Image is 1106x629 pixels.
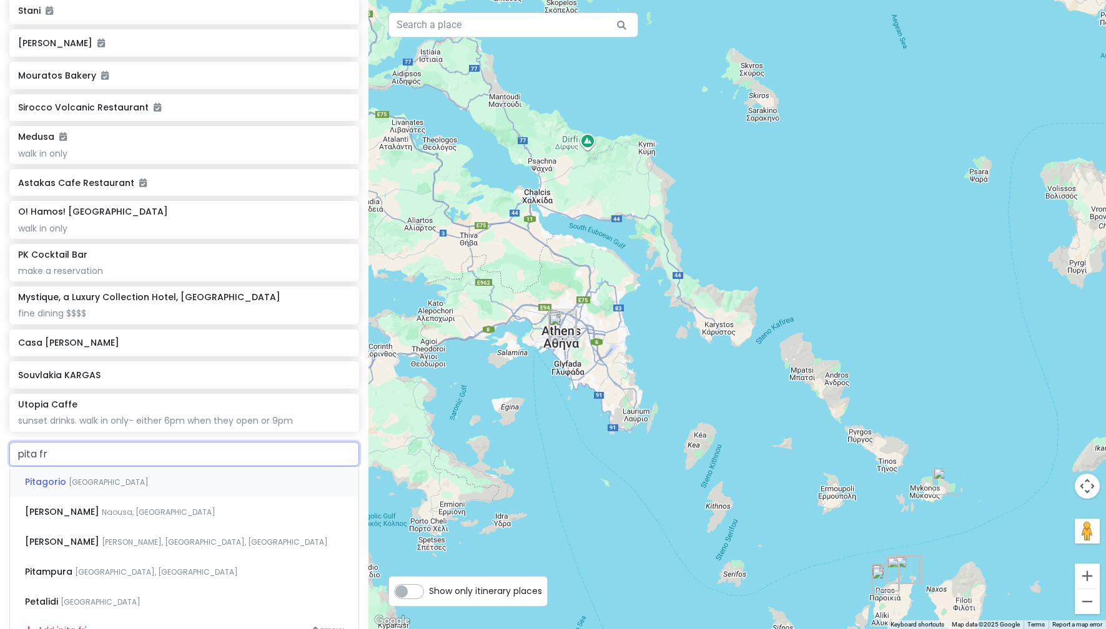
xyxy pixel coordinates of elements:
[59,132,67,141] i: Added to itinerary
[549,313,576,340] div: Parthenon
[1052,621,1102,628] a: Report a map error
[18,369,350,381] h6: Souvlakia KARGAS
[18,177,350,188] h6: Astakas Cafe Restaurant
[25,565,75,578] span: Pitampura
[25,475,69,488] span: Pitagorio
[887,557,914,584] div: Parīlio, a Member of Design Hotels, Paros
[18,131,67,142] h6: Medusa
[18,399,77,410] h6: Utopia Caffe
[18,223,350,234] div: walk in only
[872,564,899,592] div: CABANA Beach Bar Restaurant
[18,206,168,217] h6: O! Hamos! [GEOGRAPHIC_DATA]
[18,70,350,81] h6: Mouratos Bakery
[18,308,350,319] div: fine dining $$$$
[891,620,944,629] button: Keyboard shortcuts
[1075,563,1100,588] button: Zoom in
[18,265,350,276] div: make a reservation
[25,535,102,548] span: [PERSON_NAME]
[18,249,87,260] h6: PK Cocktail Bar
[1075,519,1100,544] button: Drag Pegman onto the map to open Street View
[549,314,576,341] div: Acropolis Museum
[18,337,350,348] h6: Casa [PERSON_NAME]
[372,613,413,629] a: Open this area in Google Maps (opens a new window)
[75,567,238,577] span: [GEOGRAPHIC_DATA], [GEOGRAPHIC_DATA]
[69,477,149,487] span: [GEOGRAPHIC_DATA]
[372,613,413,629] img: Google
[18,37,350,49] h6: [PERSON_NAME]
[101,71,109,80] i: Added to itinerary
[933,467,960,495] div: The Wild Hotel by Interni
[154,103,161,112] i: Added to itinerary
[46,6,53,15] i: Added to itinerary
[18,148,350,159] div: walk in only
[139,178,147,187] i: Added to itinerary
[18,5,350,16] h6: Stani
[9,442,359,467] input: + Add place or address
[25,595,61,608] span: Petalidi
[871,564,899,592] div: Arodo
[872,563,900,591] div: Akrotiri Hotel
[429,584,542,598] span: Show only itinerary places
[388,12,638,37] input: Search a place
[102,537,328,547] span: [PERSON_NAME], [GEOGRAPHIC_DATA], [GEOGRAPHIC_DATA]
[1075,474,1100,499] button: Map camera controls
[550,311,577,338] div: Manári Taverna
[18,291,280,303] h6: Mystique, a Luxury Collection Hotel, [GEOGRAPHIC_DATA]
[25,505,102,518] span: [PERSON_NAME]
[102,507,215,517] span: Naousa, [GEOGRAPHIC_DATA]
[97,39,105,47] i: Added to itinerary
[895,555,922,583] div: Cosme, a Luxury Collection Resort, Paros
[18,415,350,426] div: sunset drinks. walk in only- either 6pm when they open or 9pm
[18,102,350,113] h6: Sirocco Volcanic Restaurant
[952,621,1020,628] span: Map data ©2025 Google
[61,597,141,607] span: [GEOGRAPHIC_DATA]
[895,556,922,583] div: Cove Paros
[548,313,576,340] div: Acropolis
[892,555,920,583] div: Casa Giacomo Paros
[549,309,576,336] div: Stani
[872,567,899,595] div: Portes View House
[1075,589,1100,614] button: Zoom out
[1027,621,1045,628] a: Terms (opens in new tab)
